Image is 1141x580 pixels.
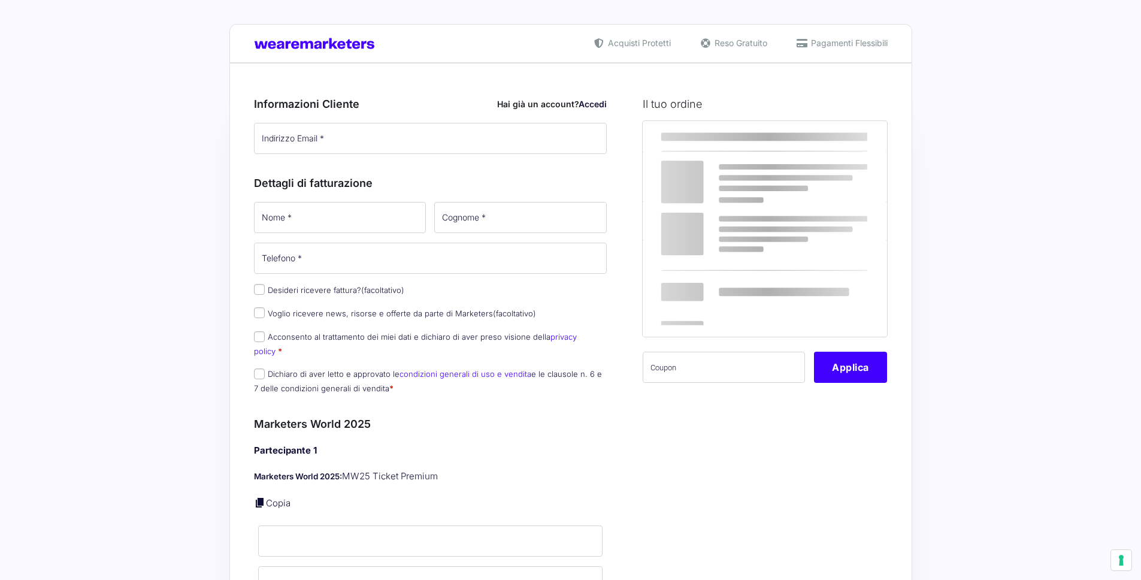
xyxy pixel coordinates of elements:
[254,470,607,484] p: MW25 Ticket Premium
[605,37,671,49] span: Acquisti Protetti
[254,332,577,355] a: privacy policy
[254,472,342,481] strong: Marketers World 2025:
[643,96,887,112] h3: Il tuo ordine
[643,152,783,202] td: Marketers World 2025 - MW25 Ticket Premium
[254,285,404,295] label: Desideri ricevere fattura?
[254,368,265,379] input: Dichiaro di aver letto e approvato lecondizioni generali di uso e venditae le clausole n. 6 e 7 d...
[361,285,404,295] span: (facoltativo)
[1111,550,1131,570] button: Le tue preferenze relative al consenso per le tecnologie di tracciamento
[254,444,607,458] h4: Partecipante 1
[814,352,887,383] button: Applica
[254,96,607,112] h3: Informazioni Cliente
[808,37,888,49] span: Pagamenti Flessibili
[254,369,602,392] label: Dichiaro di aver letto e approvato le e le clausole n. 6 e 7 delle condizioni generali di vendita
[254,284,265,295] input: Desideri ricevere fattura?(facoltativo)
[643,121,783,152] th: Prodotto
[266,497,290,509] a: Copia
[783,121,888,152] th: Subtotale
[643,202,783,240] th: Subtotale
[254,416,607,432] h3: Marketers World 2025
[254,331,265,342] input: Acconsento al trattamento dei miei dati e dichiaro di aver preso visione dellaprivacy policy
[254,307,265,318] input: Voglio ricevere news, risorse e offerte da parte di Marketers(facoltativo)
[579,99,607,109] a: Accedi
[254,175,607,191] h3: Dettagli di fatturazione
[712,37,767,49] span: Reso Gratuito
[254,123,607,154] input: Indirizzo Email *
[254,243,607,274] input: Telefono *
[643,352,805,383] input: Coupon
[497,98,607,110] div: Hai già un account?
[493,309,536,318] span: (facoltativo)
[434,202,607,233] input: Cognome *
[643,240,783,336] th: Totale
[254,202,426,233] input: Nome *
[254,497,266,509] a: Copia i dettagli dell'acquirente
[399,369,531,379] a: condizioni generali di uso e vendita
[254,332,577,355] label: Acconsento al trattamento dei miei dati e dichiaro di aver preso visione della
[254,309,536,318] label: Voglio ricevere news, risorse e offerte da parte di Marketers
